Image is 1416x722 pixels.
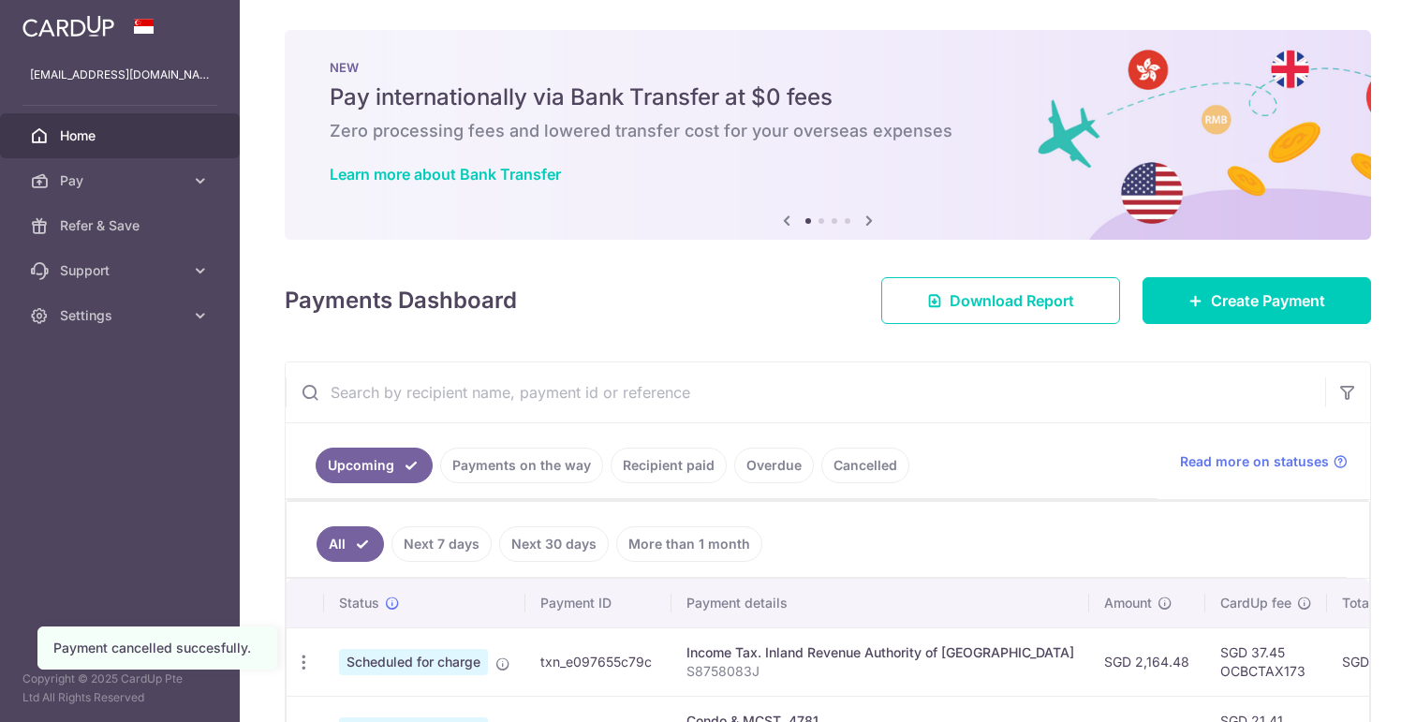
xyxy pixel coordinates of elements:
th: Payment ID [525,579,671,627]
h4: Payments Dashboard [285,284,517,317]
a: Download Report [881,277,1120,324]
a: Create Payment [1143,277,1371,324]
p: S8758083J [686,662,1074,681]
span: Scheduled for charge [339,649,488,675]
a: Learn more about Bank Transfer [330,165,561,184]
img: Bank transfer banner [285,30,1371,240]
span: Home [60,126,184,145]
input: Search by recipient name, payment id or reference [286,362,1325,422]
p: NEW [330,60,1326,75]
a: Next 30 days [499,526,609,562]
td: SGD 2,164.48 [1089,627,1205,696]
iframe: Opens a widget where you can find more information [1295,666,1397,713]
span: Pay [60,171,184,190]
a: Next 7 days [391,526,492,562]
h5: Pay internationally via Bank Transfer at $0 fees [330,82,1326,112]
img: CardUp [22,15,114,37]
span: CardUp fee [1220,594,1291,612]
td: SGD 37.45 OCBCTAX173 [1205,627,1327,696]
div: Payment cancelled succesfully. [53,639,261,657]
span: Read more on statuses [1180,452,1329,471]
a: Read more on statuses [1180,452,1348,471]
th: Payment details [671,579,1089,627]
span: Support [60,261,184,280]
span: Status [339,594,379,612]
p: [EMAIL_ADDRESS][DOMAIN_NAME] [30,66,210,84]
a: Overdue [734,448,814,483]
a: Cancelled [821,448,909,483]
span: Create Payment [1211,289,1325,312]
span: Refer & Save [60,216,184,235]
span: Download Report [950,289,1074,312]
a: Upcoming [316,448,433,483]
a: Recipient paid [611,448,727,483]
a: More than 1 month [616,526,762,562]
td: txn_e097655c79c [525,627,671,696]
a: Payments on the way [440,448,603,483]
span: Total amt. [1342,594,1404,612]
span: Amount [1104,594,1152,612]
span: Settings [60,306,184,325]
div: Income Tax. Inland Revenue Authority of [GEOGRAPHIC_DATA] [686,643,1074,662]
h6: Zero processing fees and lowered transfer cost for your overseas expenses [330,120,1326,142]
a: All [317,526,384,562]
